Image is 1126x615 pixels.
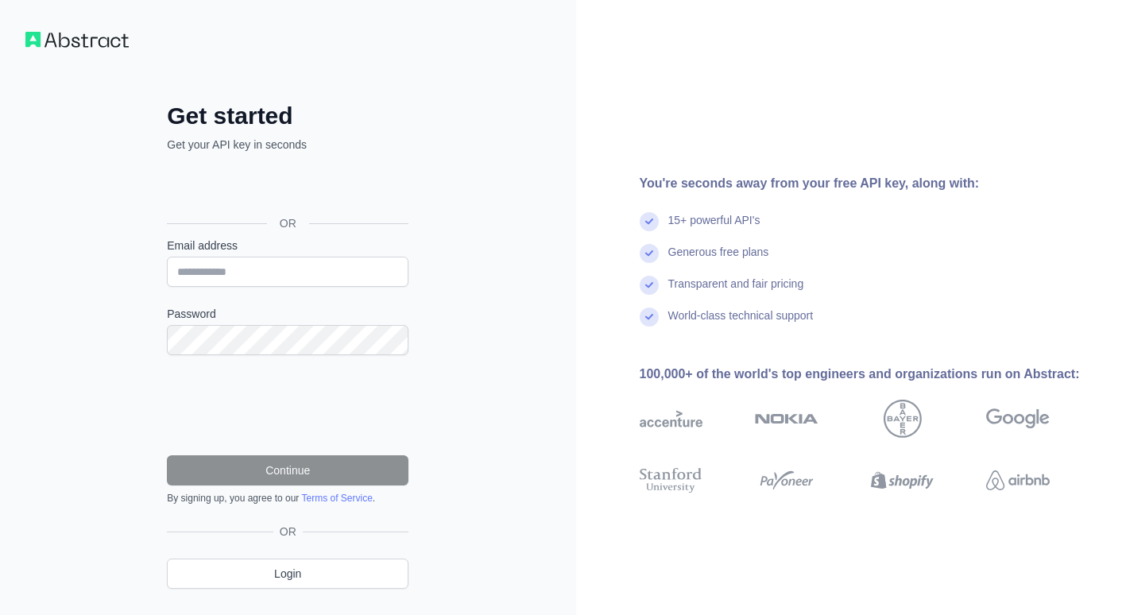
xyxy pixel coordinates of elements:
div: 15+ powerful API's [668,212,760,244]
a: Terms of Service [301,493,372,504]
img: airbnb [986,465,1050,497]
p: Get your API key in seconds [167,137,408,153]
div: By signing up, you agree to our . [167,492,408,505]
div: 100,000+ of the world's top engineers and organizations run on Abstract: [640,365,1101,384]
div: Transparent and fair pricing [668,276,804,307]
img: google [986,400,1050,438]
div: You're seconds away from your free API key, along with: [640,174,1101,193]
span: OR [267,215,309,231]
iframe: reCAPTCHA [167,374,408,436]
iframe: Sign in with Google Button [159,170,413,205]
img: payoneer [755,465,818,497]
img: stanford university [640,465,703,497]
h2: Get started [167,102,408,130]
div: Generous free plans [668,244,769,276]
button: Continue [167,455,408,485]
img: shopify [871,465,934,497]
label: Email address [167,238,408,253]
img: check mark [640,276,659,295]
span: OR [273,524,303,540]
a: Login [167,559,408,589]
img: Workflow [25,32,129,48]
img: check mark [640,307,659,327]
div: World-class technical support [668,307,814,339]
img: check mark [640,212,659,231]
label: Password [167,306,408,322]
img: check mark [640,244,659,263]
img: nokia [755,400,818,438]
img: accenture [640,400,703,438]
img: bayer [884,400,922,438]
